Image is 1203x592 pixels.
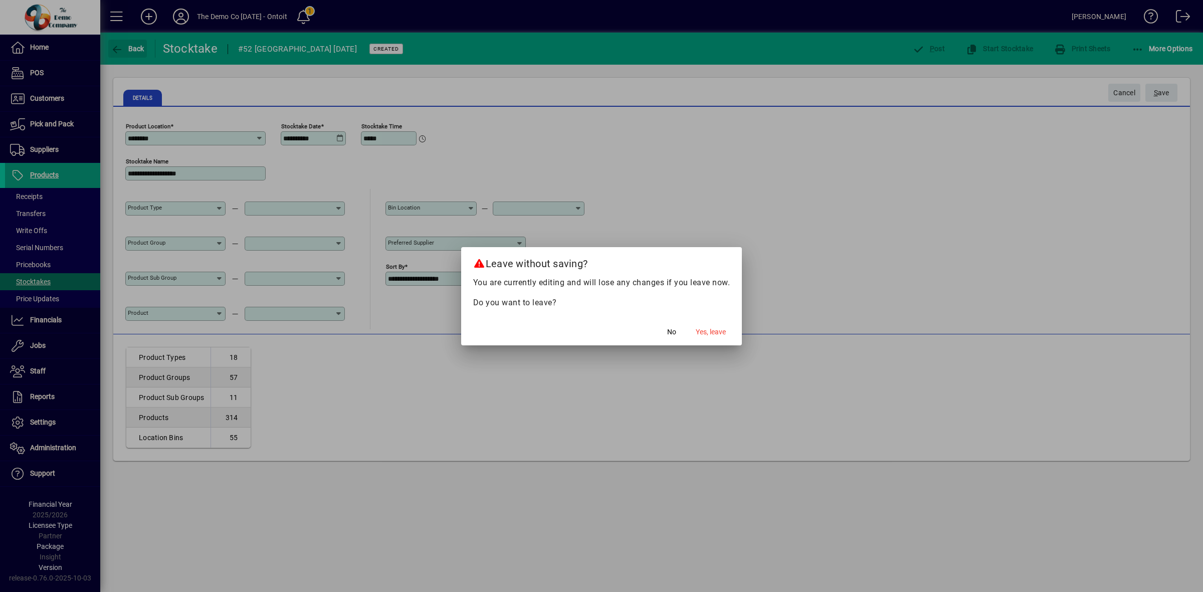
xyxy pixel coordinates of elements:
[667,327,676,337] span: No
[656,323,688,341] button: No
[696,327,726,337] span: Yes, leave
[473,277,730,289] p: You are currently editing and will lose any changes if you leave now.
[692,323,730,341] button: Yes, leave
[461,247,742,276] h2: Leave without saving?
[473,297,730,309] p: Do you want to leave?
